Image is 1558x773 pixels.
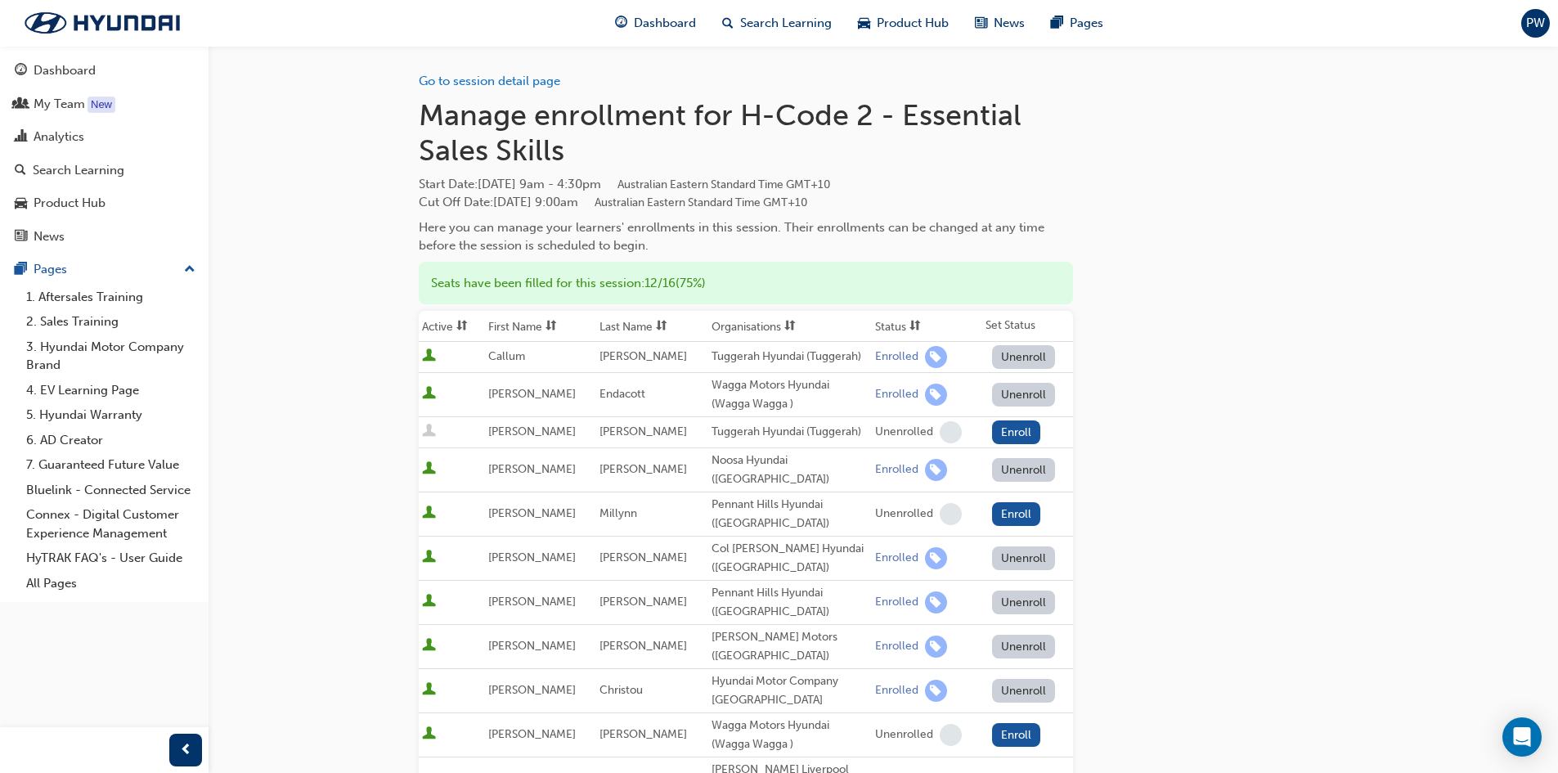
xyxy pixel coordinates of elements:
[992,502,1041,526] button: Enroll
[15,64,27,79] span: guage-icon
[992,679,1056,703] button: Unenroll
[488,425,576,438] span: [PERSON_NAME]
[599,727,687,741] span: [PERSON_NAME]
[634,14,696,33] span: Dashboard
[599,349,687,363] span: [PERSON_NAME]
[7,254,202,285] button: Pages
[184,259,195,281] span: up-icon
[712,348,869,366] div: Tuggerah Hyundai (Tuggerah)
[617,178,830,191] span: Australian Eastern Standard Time GMT+10
[15,97,27,112] span: people-icon
[875,727,933,743] div: Unenrolled
[982,311,1073,342] th: Set Status
[712,423,869,442] div: Tuggerah Hyundai (Tuggerah)
[488,387,576,401] span: [PERSON_NAME]
[712,628,869,665] div: [PERSON_NAME] Motors ([GEOGRAPHIC_DATA])
[546,320,557,334] span: sorting-icon
[15,130,27,145] span: chart-icon
[656,320,667,334] span: sorting-icon
[1526,14,1545,33] span: PW
[925,346,947,368] span: learningRecordVerb_ENROLL-icon
[34,194,106,213] div: Product Hub
[595,195,807,209] span: Australian Eastern Standard Time GMT+10
[422,726,436,743] span: User is active
[994,14,1025,33] span: News
[992,345,1056,369] button: Unenroll
[925,384,947,406] span: learningRecordVerb_ENROLL-icon
[925,547,947,569] span: learningRecordVerb_ENROLL-icon
[875,683,918,699] div: Enrolled
[488,727,576,741] span: [PERSON_NAME]
[20,428,202,453] a: 6. AD Creator
[875,639,918,654] div: Enrolled
[909,320,921,334] span: sorting-icon
[875,425,933,440] div: Unenrolled
[599,595,687,609] span: [PERSON_NAME]
[975,13,987,34] span: news-icon
[419,74,560,88] a: Go to session detail page
[925,636,947,658] span: learningRecordVerb_ENROLL-icon
[180,740,192,761] span: prev-icon
[1502,717,1542,757] div: Open Intercom Messenger
[419,97,1073,169] h1: Manage enrollment for H-Code 2 - Essential Sales Skills
[712,376,869,413] div: Wagga Motors Hyundai (Wagga Wagga )
[422,550,436,566] span: User is active
[456,320,468,334] span: sorting-icon
[875,595,918,610] div: Enrolled
[858,13,870,34] span: car-icon
[7,56,202,86] a: Dashboard
[992,458,1056,482] button: Unenroll
[875,462,918,478] div: Enrolled
[422,348,436,365] span: User is active
[422,506,436,522] span: User is active
[940,724,962,746] span: learningRecordVerb_NONE-icon
[34,260,67,279] div: Pages
[88,97,115,113] div: Tooltip anchor
[419,175,1073,194] span: Start Date :
[875,349,918,365] div: Enrolled
[599,462,687,476] span: [PERSON_NAME]
[7,52,202,254] button: DashboardMy TeamAnalyticsSearch LearningProduct HubNews
[419,195,807,209] span: Cut Off Date : [DATE] 9:00am
[15,263,27,277] span: pages-icon
[7,188,202,218] a: Product Hub
[875,387,918,402] div: Enrolled
[599,551,687,564] span: [PERSON_NAME]
[872,311,982,342] th: Toggle SortBy
[992,383,1056,407] button: Unenroll
[20,478,202,503] a: Bluelink - Connected Service
[992,591,1056,614] button: Unenroll
[599,639,687,653] span: [PERSON_NAME]
[34,95,85,114] div: My Team
[33,161,124,180] div: Search Learning
[20,402,202,428] a: 5. Hyundai Warranty
[992,723,1041,747] button: Enroll
[478,177,830,191] span: [DATE] 9am - 4:30pm
[15,230,27,245] span: news-icon
[20,378,202,403] a: 4. EV Learning Page
[962,7,1038,40] a: news-iconNews
[992,546,1056,570] button: Unenroll
[712,584,869,621] div: Pennant Hills Hyundai ([GEOGRAPHIC_DATA])
[488,506,576,520] span: [PERSON_NAME]
[599,506,637,520] span: Millynn
[419,218,1073,255] div: Here you can manage your learners' enrollments in this session. Their enrollments can be changed ...
[20,309,202,335] a: 2. Sales Training
[34,128,84,146] div: Analytics
[7,155,202,186] a: Search Learning
[8,6,196,40] a: Trak
[488,683,576,697] span: [PERSON_NAME]
[20,285,202,310] a: 1. Aftersales Training
[875,506,933,522] div: Unenrolled
[7,89,202,119] a: My Team
[712,717,869,753] div: Wagga Motors Hyundai (Wagga Wagga )
[875,551,918,566] div: Enrolled
[709,7,845,40] a: search-iconSearch Learning
[34,61,96,80] div: Dashboard
[20,546,202,571] a: HyTRAK FAQ's - User Guide
[20,452,202,478] a: 7. Guaranteed Future Value
[7,222,202,252] a: News
[712,452,869,488] div: Noosa Hyundai ([GEOGRAPHIC_DATA])
[15,196,27,211] span: car-icon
